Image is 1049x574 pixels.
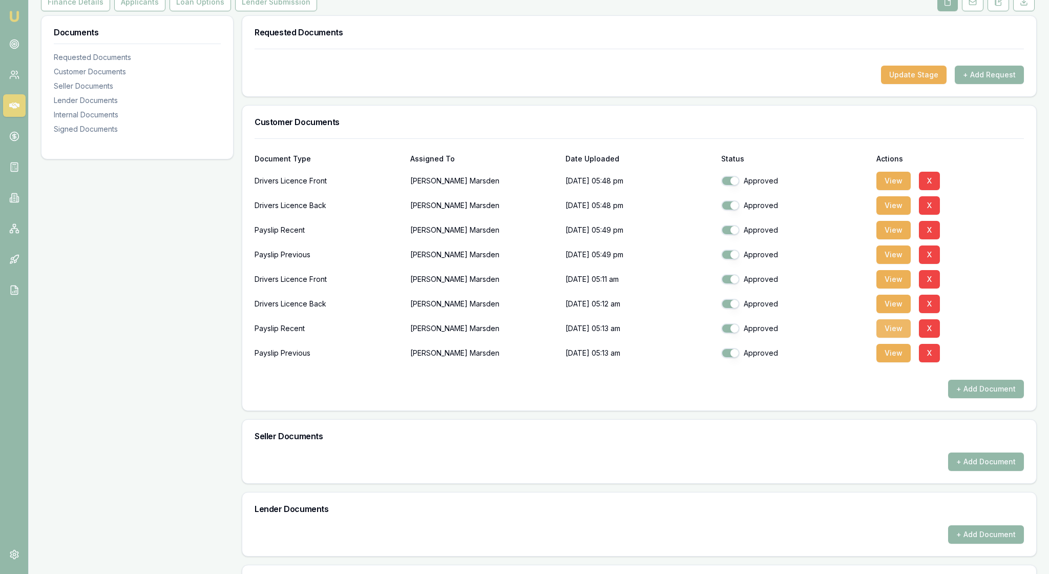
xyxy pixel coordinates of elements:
[919,270,940,289] button: X
[876,295,911,313] button: View
[255,432,1024,440] h3: Seller Documents
[948,453,1024,471] button: + Add Document
[54,110,221,120] div: Internal Documents
[410,155,558,162] div: Assigned To
[876,221,911,239] button: View
[54,28,221,36] h3: Documents
[721,348,869,358] div: Approved
[721,274,869,284] div: Approved
[876,319,911,338] button: View
[410,244,558,265] p: [PERSON_NAME] Marsden
[255,269,402,290] div: Drivers Licence Front
[255,118,1024,126] h3: Customer Documents
[876,270,911,289] button: View
[410,318,558,339] p: [PERSON_NAME] Marsden
[948,380,1024,398] button: + Add Document
[565,155,713,162] div: Date Uploaded
[721,155,869,162] div: Status
[54,124,221,134] div: Signed Documents
[919,319,940,338] button: X
[410,195,558,216] p: [PERSON_NAME] Marsden
[919,344,940,362] button: X
[54,52,221,63] div: Requested Documents
[876,245,911,264] button: View
[255,505,1024,513] h3: Lender Documents
[255,155,402,162] div: Document Type
[881,66,947,84] button: Update Stage
[255,343,402,363] div: Payslip Previous
[410,294,558,314] p: [PERSON_NAME] Marsden
[8,10,20,23] img: emu-icon-u.png
[919,221,940,239] button: X
[54,95,221,106] div: Lender Documents
[919,295,940,313] button: X
[255,294,402,314] div: Drivers Licence Back
[410,269,558,290] p: [PERSON_NAME] Marsden
[876,172,911,190] button: View
[410,343,558,363] p: [PERSON_NAME] Marsden
[876,196,911,215] button: View
[565,220,713,240] p: [DATE] 05:49 pm
[565,294,713,314] p: [DATE] 05:12 am
[565,171,713,191] p: [DATE] 05:48 pm
[255,220,402,240] div: Payslip Recent
[255,171,402,191] div: Drivers Licence Front
[54,81,221,91] div: Seller Documents
[565,195,713,216] p: [DATE] 05:48 pm
[955,66,1024,84] button: + Add Request
[410,171,558,191] p: [PERSON_NAME] Marsden
[721,323,869,334] div: Approved
[255,244,402,265] div: Payslip Previous
[721,176,869,186] div: Approved
[410,220,558,240] p: [PERSON_NAME] Marsden
[876,344,911,362] button: View
[255,318,402,339] div: Payslip Recent
[565,318,713,339] p: [DATE] 05:13 am
[565,269,713,290] p: [DATE] 05:11 am
[919,245,940,264] button: X
[919,172,940,190] button: X
[255,28,1024,36] h3: Requested Documents
[948,525,1024,544] button: + Add Document
[721,299,869,309] div: Approved
[565,244,713,265] p: [DATE] 05:49 pm
[721,250,869,260] div: Approved
[919,196,940,215] button: X
[876,155,1024,162] div: Actions
[721,225,869,235] div: Approved
[255,195,402,216] div: Drivers Licence Back
[565,343,713,363] p: [DATE] 05:13 am
[721,200,869,211] div: Approved
[54,67,221,77] div: Customer Documents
